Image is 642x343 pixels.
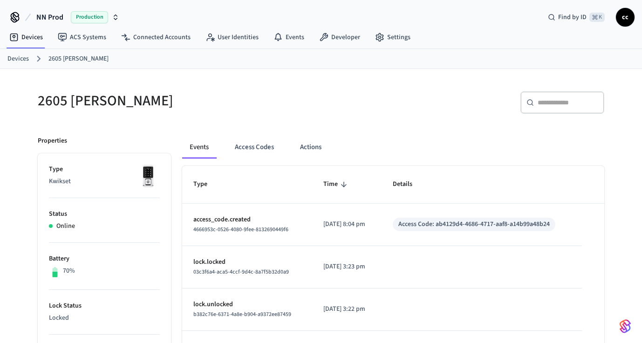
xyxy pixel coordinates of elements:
button: Actions [293,136,329,158]
a: Developer [312,29,368,46]
p: Locked [49,313,160,323]
div: Find by ID⌘ K [540,9,612,26]
span: 03c3f6a4-aca5-4ccf-9d4c-8a7f5b32d0a9 [193,268,289,276]
span: NN Prod [36,12,63,23]
span: Production [71,11,108,23]
span: ⌘ K [589,13,605,22]
a: Events [266,29,312,46]
div: ant example [182,136,604,158]
p: Properties [38,136,67,146]
a: ACS Systems [50,29,114,46]
a: Devices [2,29,50,46]
span: Type [193,177,219,192]
span: cc [617,9,634,26]
p: lock.unlocked [193,300,301,309]
img: Kwikset Halo Touchscreen Wifi Enabled Smart Lock, Polished Chrome, Front [137,165,160,188]
p: Kwikset [49,177,160,186]
h5: 2605 [PERSON_NAME] [38,91,315,110]
div: Access Code: ab4129d4-4686-4717-aaf8-a14b99a48b24 [398,220,550,229]
span: b382c76e-6371-4a8e-b904-a9372ee87459 [193,310,291,318]
span: Time [323,177,350,192]
span: Find by ID [558,13,587,22]
a: User Identities [198,29,266,46]
p: Type [49,165,160,174]
button: Events [182,136,216,158]
p: [DATE] 8:04 pm [323,220,370,229]
a: Devices [7,54,29,64]
p: Lock Status [49,301,160,311]
p: Status [49,209,160,219]
a: 2605 [PERSON_NAME] [48,54,109,64]
span: Details [393,177,424,192]
p: Online [56,221,75,231]
p: access_code.created [193,215,301,225]
p: Battery [49,254,160,264]
p: 70% [63,266,75,276]
p: [DATE] 3:22 pm [323,304,370,314]
a: Connected Accounts [114,29,198,46]
a: Settings [368,29,418,46]
button: Access Codes [227,136,281,158]
span: 4666953c-0526-4080-9fee-8132690449f6 [193,226,288,233]
p: [DATE] 3:23 pm [323,262,370,272]
p: lock.locked [193,257,301,267]
img: SeamLogoGradient.69752ec5.svg [620,319,631,334]
button: cc [616,8,635,27]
